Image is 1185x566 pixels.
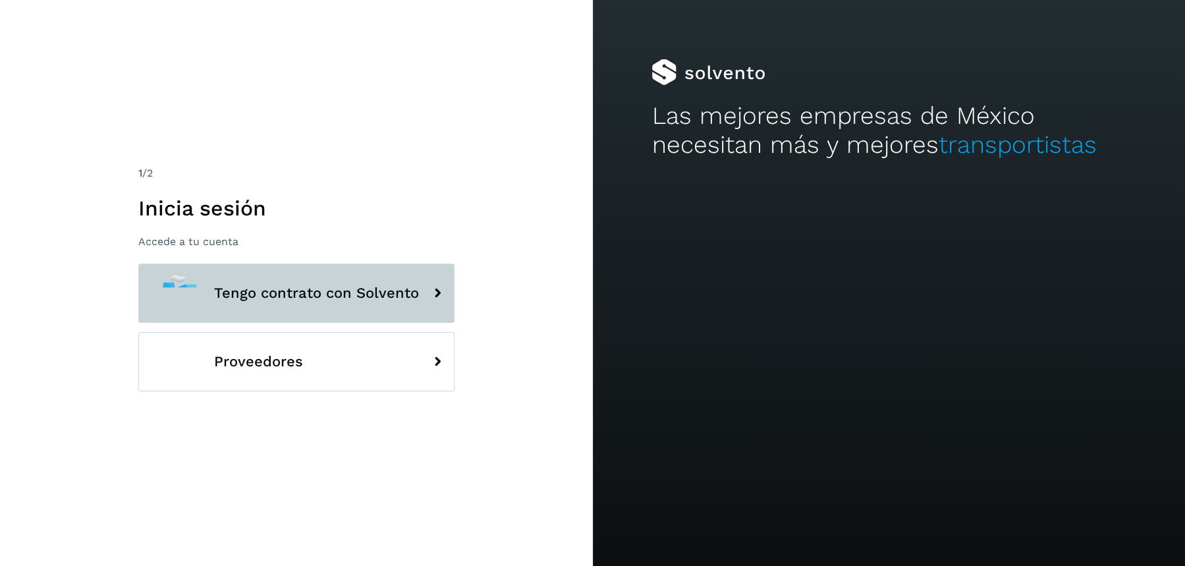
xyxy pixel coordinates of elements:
span: Proveedores [214,354,303,370]
span: Tengo contrato con Solvento [214,285,419,301]
h2: Las mejores empresas de México necesitan más y mejores [651,101,1126,160]
div: /2 [138,165,455,181]
span: transportistas [938,130,1096,159]
p: Accede a tu cuenta [138,235,455,248]
h1: Inicia sesión [138,196,455,221]
button: Proveedores [138,332,455,391]
button: Tengo contrato con Solvento [138,264,455,323]
span: 1 [138,167,142,179]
